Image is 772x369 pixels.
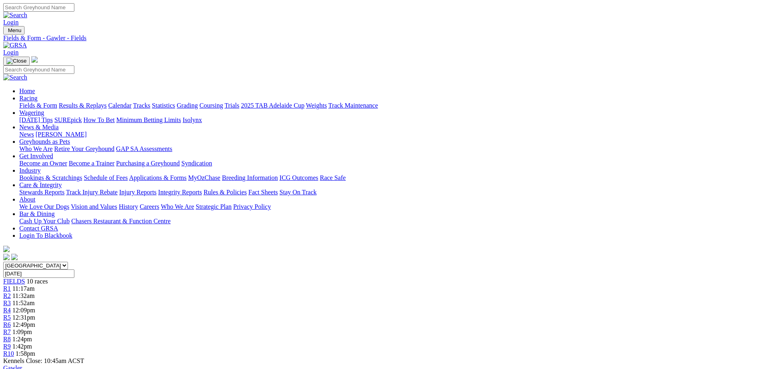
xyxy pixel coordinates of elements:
[19,109,44,116] a: Wagering
[3,269,74,278] input: Select date
[116,160,180,167] a: Purchasing a Greyhound
[196,203,232,210] a: Strategic Plan
[19,167,41,174] a: Industry
[233,203,271,210] a: Privacy Policy
[71,203,117,210] a: Vision and Values
[19,153,53,159] a: Get Involved
[31,56,38,63] img: logo-grsa-white.png
[183,116,202,123] a: Isolynx
[12,328,32,335] span: 1:09pm
[35,131,86,138] a: [PERSON_NAME]
[3,19,18,26] a: Login
[3,3,74,12] input: Search
[69,160,115,167] a: Become a Trainer
[12,343,32,350] span: 1:42pm
[12,314,35,321] span: 12:31pm
[129,174,187,181] a: Applications & Forms
[19,225,58,232] a: Contact GRSA
[3,292,11,299] a: R2
[19,131,34,138] a: News
[3,343,11,350] span: R9
[19,160,769,167] div: Get Involved
[3,49,18,56] a: Login
[133,102,150,109] a: Tracks
[16,350,35,357] span: 1:58pm
[329,102,378,109] a: Track Maintenance
[203,189,247,196] a: Rules & Policies
[19,131,769,138] div: News & Media
[12,292,35,299] span: 11:32am
[119,203,138,210] a: History
[19,88,35,94] a: Home
[19,210,55,217] a: Bar & Dining
[19,145,53,152] a: Who We Are
[66,189,117,196] a: Track Injury Rebate
[108,102,131,109] a: Calendar
[3,278,25,285] span: FIELDS
[3,300,11,306] a: R3
[19,102,769,109] div: Racing
[188,174,220,181] a: MyOzChase
[3,246,10,252] img: logo-grsa-white.png
[279,174,318,181] a: ICG Outcomes
[3,357,84,364] span: Kennels Close: 10:45am ACST
[59,102,107,109] a: Results & Replays
[19,160,67,167] a: Become an Owner
[3,314,11,321] a: R5
[181,160,212,167] a: Syndication
[19,116,53,123] a: [DATE] Tips
[19,124,59,130] a: News & Media
[19,181,62,188] a: Care & Integrity
[12,285,35,292] span: 11:17am
[3,12,27,19] img: Search
[3,26,25,35] button: Toggle navigation
[19,189,769,196] div: Care & Integrity
[248,189,278,196] a: Fact Sheets
[306,102,327,109] a: Weights
[3,350,14,357] a: R10
[19,203,769,210] div: About
[19,138,70,145] a: Greyhounds as Pets
[3,307,11,314] a: R4
[19,116,769,124] div: Wagering
[11,254,18,260] img: twitter.svg
[27,278,48,285] span: 10 races
[140,203,159,210] a: Careers
[6,58,27,64] img: Close
[19,218,769,225] div: Bar & Dining
[3,328,11,335] a: R7
[3,285,11,292] a: R1
[3,42,27,49] img: GRSA
[3,35,769,42] div: Fields & Form - Gawler - Fields
[12,300,35,306] span: 11:52am
[116,145,172,152] a: GAP SA Assessments
[158,189,202,196] a: Integrity Reports
[177,102,198,109] a: Grading
[3,57,30,65] button: Toggle navigation
[3,321,11,328] a: R6
[241,102,304,109] a: 2025 TAB Adelaide Cup
[84,116,115,123] a: How To Bet
[199,102,223,109] a: Coursing
[12,321,35,328] span: 12:49pm
[222,174,278,181] a: Breeding Information
[84,174,127,181] a: Schedule of Fees
[19,189,64,196] a: Stewards Reports
[19,95,37,102] a: Racing
[19,102,57,109] a: Fields & Form
[19,203,69,210] a: We Love Our Dogs
[19,218,70,224] a: Cash Up Your Club
[54,116,82,123] a: SUREpick
[3,254,10,260] img: facebook.svg
[224,102,239,109] a: Trials
[119,189,156,196] a: Injury Reports
[12,336,32,342] span: 1:24pm
[19,196,35,203] a: About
